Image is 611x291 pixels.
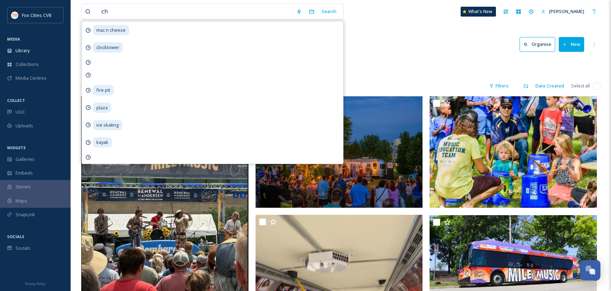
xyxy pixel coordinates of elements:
[93,120,122,130] span: ice skating
[93,42,123,53] span: clocktower
[16,211,35,218] span: SnapLink
[16,245,30,251] span: Socials
[7,36,20,42] span: MEDIA
[7,98,25,103] span: COLLECT
[93,103,111,113] span: plaza
[520,37,555,51] button: Organise
[16,183,31,190] span: Stories
[549,8,584,14] span: [PERSON_NAME]
[580,260,600,280] button: Open Chat
[16,109,25,115] span: UGC
[318,5,340,18] div: Search
[16,75,47,81] span: Media Centres
[93,137,112,147] span: kayak
[16,198,27,204] span: Maps
[430,96,597,208] img: Mile of Music Education Event
[93,25,129,35] span: mac n cheese
[81,83,98,89] span: 219 file s
[16,156,35,163] span: Galleries
[486,79,512,93] div: Filters
[98,4,293,19] input: Search your library
[571,83,590,89] span: Select all
[7,145,26,150] span: WIDGETS
[93,85,114,95] span: fire pit
[16,47,30,54] span: Library
[11,12,18,19] img: images.png
[538,5,588,18] a: [PERSON_NAME]
[16,170,33,176] span: Embeds
[16,122,33,129] span: Uploads
[532,79,568,93] div: Date Created
[25,279,46,287] a: Privacy Policy
[559,37,584,51] button: New
[22,12,52,18] span: Fox Cities CVB
[25,281,46,286] span: Privacy Policy
[16,61,39,68] span: Collections
[461,7,496,17] a: What's New
[7,234,24,239] span: SOCIALS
